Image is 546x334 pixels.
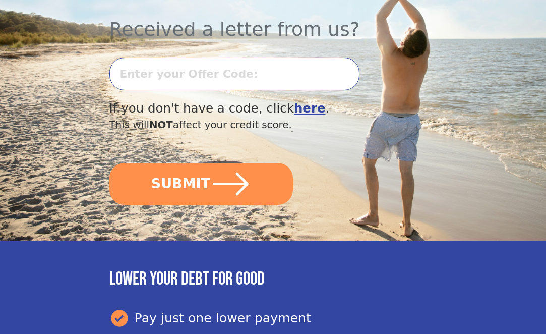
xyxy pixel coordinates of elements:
[109,99,388,118] div: If you don't have a code, click .
[149,119,173,131] span: NOT
[109,163,293,205] button: SUBMIT
[109,118,388,133] div: This will affect your credit score.
[294,101,326,116] a: here
[109,58,360,90] input: Enter your Offer Code:
[109,308,437,328] div: Pay just one lower payment
[109,268,437,290] h3: Lower your debt for good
